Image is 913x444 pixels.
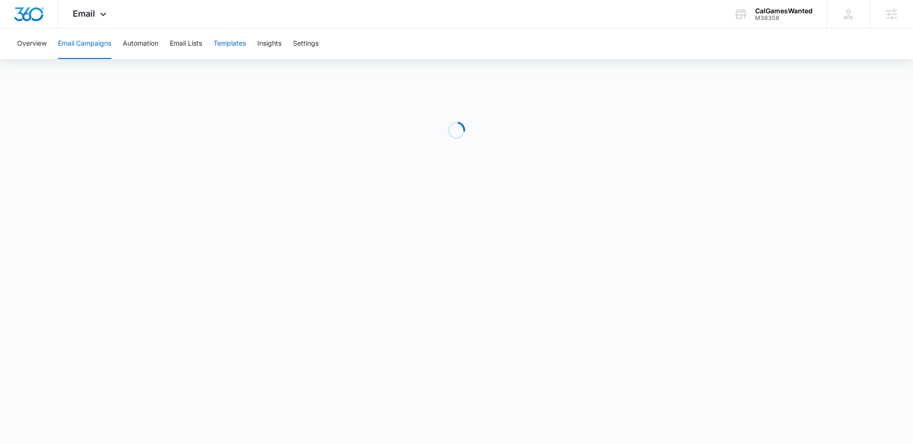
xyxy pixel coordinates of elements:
button: Automation [123,29,158,59]
button: Templates [214,29,246,59]
button: Email Campaigns [58,29,111,59]
button: Insights [257,29,282,59]
button: Email Lists [170,29,202,59]
button: Settings [293,29,319,59]
button: Overview [17,29,47,59]
span: Email [73,9,95,19]
div: account id [755,15,813,21]
div: account name [755,7,813,15]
